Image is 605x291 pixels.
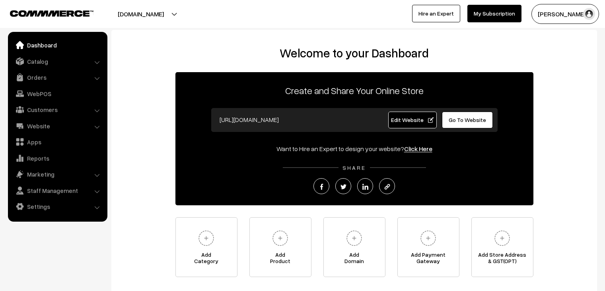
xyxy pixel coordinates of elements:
a: Add PaymentGateway [397,217,459,277]
a: Catalog [10,54,105,69]
img: plus.svg [491,227,513,249]
a: Customers [10,102,105,117]
span: Add Domain [324,252,385,267]
span: Add Category [176,252,237,267]
a: Add Store Address& GST(OPT) [471,217,533,277]
a: My Subscription [467,5,521,22]
img: plus.svg [195,227,217,249]
a: Apps [10,135,105,149]
a: Hire an Expert [412,5,460,22]
a: Dashboard [10,38,105,52]
span: Add Payment Gateway [398,252,459,267]
a: Orders [10,70,105,85]
a: AddCategory [175,217,237,277]
a: AddDomain [323,217,385,277]
a: Reports [10,151,105,165]
h2: Welcome to your Dashboard [119,46,589,60]
img: user [583,8,595,20]
div: Want to Hire an Expert to design your website? [175,144,533,153]
a: Settings [10,199,105,214]
p: Create and Share Your Online Store [175,83,533,98]
img: plus.svg [417,227,439,249]
img: COMMMERCE [10,10,93,16]
span: Edit Website [391,116,434,123]
a: COMMMERCE [10,8,80,18]
button: [PERSON_NAME]… [531,4,599,24]
button: [DOMAIN_NAME] [90,4,192,24]
img: plus.svg [343,227,365,249]
a: Marketing [10,167,105,181]
span: Add Store Address & GST(OPT) [472,252,533,267]
span: SHARE [338,164,370,171]
a: Edit Website [388,112,437,128]
a: Website [10,119,105,133]
a: WebPOS [10,87,105,101]
a: Staff Management [10,183,105,198]
a: AddProduct [249,217,311,277]
img: plus.svg [269,227,291,249]
a: Go To Website [442,112,493,128]
a: Click Here [404,145,432,153]
span: Go To Website [449,116,486,123]
span: Add Product [250,252,311,267]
